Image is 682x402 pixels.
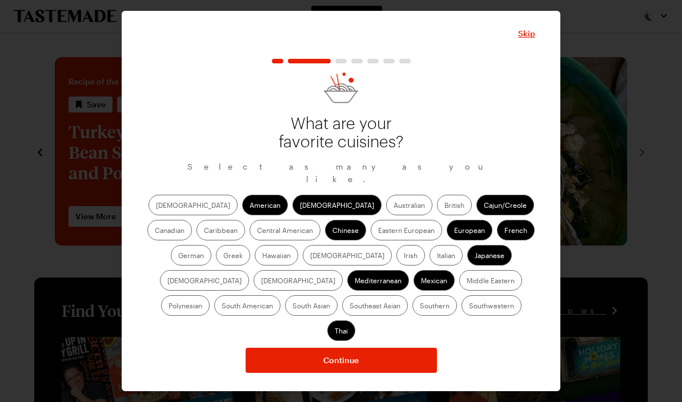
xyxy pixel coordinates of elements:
[371,220,442,240] label: Eastern European
[327,320,355,341] label: Thai
[272,115,410,151] p: What are your favorite cuisines?
[214,295,280,316] label: South American
[386,195,432,215] label: Australian
[254,270,343,291] label: [DEMOGRAPHIC_DATA]
[447,220,492,240] label: European
[347,270,409,291] label: Mediterranean
[459,270,522,291] label: Middle Eastern
[467,245,512,266] label: Japanese
[250,220,320,240] label: Central American
[171,245,211,266] label: German
[325,220,366,240] label: Chinese
[518,28,535,39] button: Close
[196,220,245,240] label: Caribbean
[255,245,298,266] label: Hawaiian
[396,245,425,266] label: Irish
[430,245,463,266] label: Italian
[497,220,535,240] label: French
[476,195,534,215] label: Cajun/Creole
[412,295,457,316] label: Southern
[147,160,535,186] p: Select as many as you like.
[246,348,437,373] button: NextStepButton
[285,295,338,316] label: South Asian
[292,195,382,215] label: [DEMOGRAPHIC_DATA]
[160,270,249,291] label: [DEMOGRAPHIC_DATA]
[147,220,192,240] label: Canadian
[342,295,408,316] label: Southeast Asian
[161,295,210,316] label: Polynesian
[149,195,238,215] label: [DEMOGRAPHIC_DATA]
[216,245,250,266] label: Greek
[414,270,455,291] label: Mexican
[323,355,359,366] span: Continue
[462,295,521,316] label: Southwestern
[518,28,535,39] span: Skip
[303,245,392,266] label: [DEMOGRAPHIC_DATA]
[437,195,472,215] label: British
[242,195,288,215] label: American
